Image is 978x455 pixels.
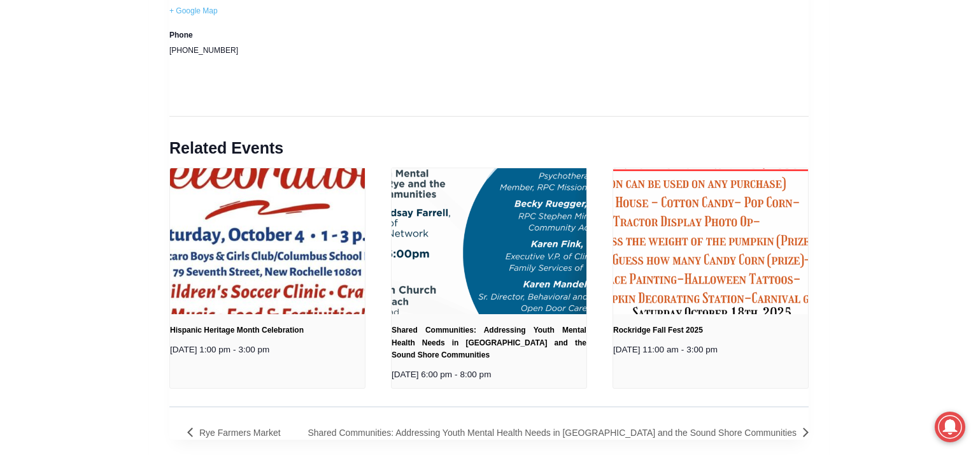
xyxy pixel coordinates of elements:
[170,345,230,356] span: [DATE] 1:00 pm
[613,324,808,363] div: -
[169,425,809,440] nav: Event Navigation
[686,345,718,356] span: 3:00 pm
[322,1,602,124] div: "[PERSON_NAME] and I covered the [DATE] Parade, which was a really eye opening experience as I ha...
[613,326,703,335] a: Rockridge Fall Fest 2025
[169,3,474,19] a: + Google Map
[170,324,365,363] div: -
[187,428,288,438] a: Rye Farmers Market
[306,124,617,159] a: Intern @ [DOMAIN_NAME]
[169,116,809,160] h2: Related Events
[239,345,270,356] span: 3:00 pm
[170,326,304,335] a: Hispanic Heritage Month Celebration
[333,127,590,155] span: Intern @ [DOMAIN_NAME]
[613,345,679,356] span: [DATE] 11:00 am
[392,326,586,359] a: Shared Communities: Addressing Youth Mental Health Needs in [GEOGRAPHIC_DATA] and the Sound Shore...
[169,45,474,57] dd: [PHONE_NUMBER]
[460,370,492,380] span: 8:00 pm
[392,370,452,380] span: [DATE] 6:00 pm
[392,324,586,387] div: -
[301,428,809,438] a: Shared Communities: Addressing Youth Mental Health Needs in [GEOGRAPHIC_DATA] and the Sound Shore...
[169,29,474,41] dt: Phone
